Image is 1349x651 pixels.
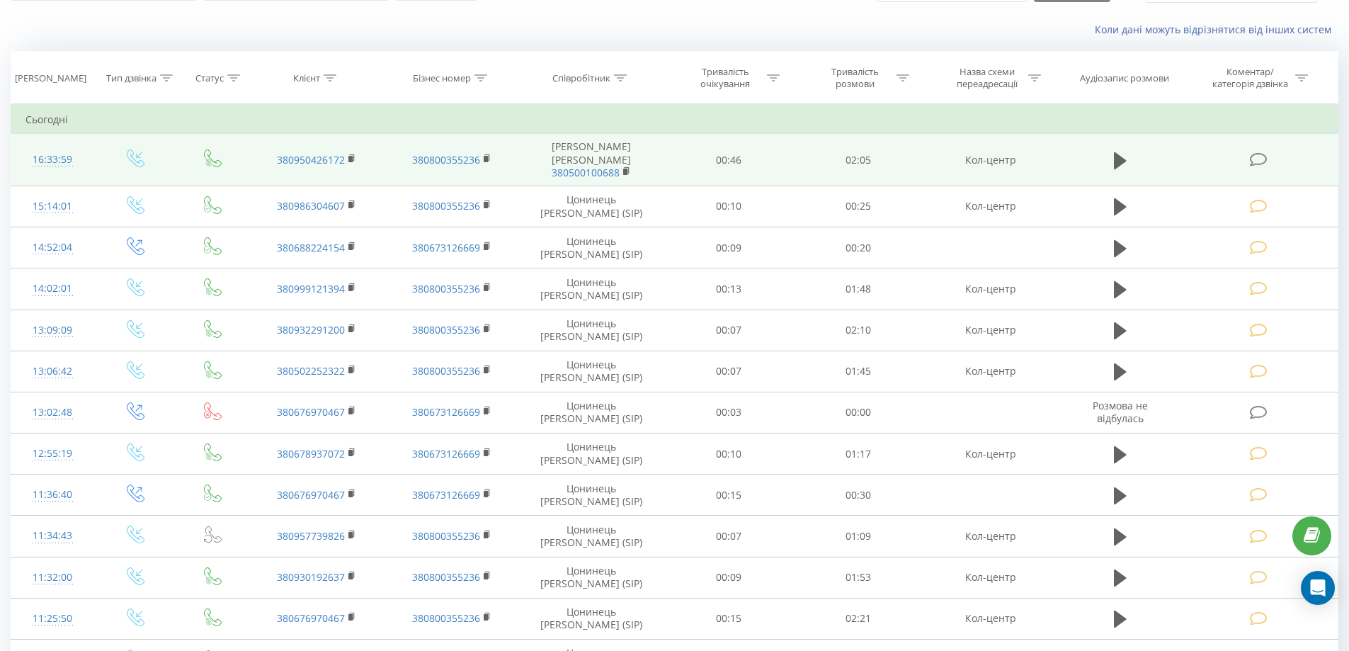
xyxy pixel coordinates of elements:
[412,570,480,584] a: 380800355236
[277,241,345,254] a: 380688224154
[794,351,923,392] td: 01:45
[412,405,480,419] a: 380673126669
[25,234,80,261] div: 14:52:04
[519,557,664,598] td: Цонинець [PERSON_NAME] (SIP)
[794,134,923,186] td: 02:05
[923,434,1057,475] td: Кол-центр
[519,351,664,392] td: Цонинець [PERSON_NAME] (SIP)
[1209,66,1292,90] div: Коментар/категорія дзвінка
[11,106,1338,134] td: Сьогодні
[412,488,480,502] a: 380673126669
[923,516,1057,557] td: Кол-центр
[794,186,923,227] td: 00:25
[519,598,664,639] td: Цонинець [PERSON_NAME] (SIP)
[794,598,923,639] td: 02:21
[519,268,664,310] td: Цонинець [PERSON_NAME] (SIP)
[25,605,80,633] div: 11:25:50
[277,488,345,502] a: 380676970467
[25,522,80,550] div: 11:34:43
[794,227,923,268] td: 00:20
[277,611,345,625] a: 380676970467
[519,186,664,227] td: Цонинець [PERSON_NAME] (SIP)
[25,481,80,509] div: 11:36:40
[519,516,664,557] td: Цонинець [PERSON_NAME] (SIP)
[1301,571,1335,605] div: Open Intercom Messenger
[664,186,794,227] td: 00:10
[412,529,480,543] a: 380800355236
[794,516,923,557] td: 01:09
[664,392,794,433] td: 00:03
[664,516,794,557] td: 00:07
[923,268,1057,310] td: Кол-центр
[293,72,320,84] div: Клієнт
[794,392,923,433] td: 00:00
[25,399,80,426] div: 13:02:48
[794,434,923,475] td: 01:17
[412,199,480,213] a: 380800355236
[15,72,86,84] div: [PERSON_NAME]
[923,186,1057,227] td: Кол-центр
[688,66,763,90] div: Тривалість очікування
[195,72,224,84] div: Статус
[412,282,480,295] a: 380800355236
[277,447,345,460] a: 380678937072
[25,317,80,344] div: 13:09:09
[277,153,345,166] a: 380950426172
[794,268,923,310] td: 01:48
[412,364,480,378] a: 380800355236
[923,134,1057,186] td: Кол-центр
[277,364,345,378] a: 380502252322
[519,310,664,351] td: Цонинець [PERSON_NAME] (SIP)
[923,557,1057,598] td: Кол-центр
[664,134,794,186] td: 00:46
[519,392,664,433] td: Цонинець [PERSON_NAME] (SIP)
[412,611,480,625] a: 380800355236
[413,72,471,84] div: Бізнес номер
[664,227,794,268] td: 00:09
[923,310,1057,351] td: Кол-центр
[25,440,80,468] div: 12:55:19
[25,358,80,385] div: 13:06:42
[25,564,80,591] div: 11:32:00
[277,570,345,584] a: 380930192637
[412,241,480,254] a: 380673126669
[664,598,794,639] td: 00:15
[1080,72,1169,84] div: Аудіозапис розмови
[817,66,893,90] div: Тривалість розмови
[519,475,664,516] td: Цонинець [PERSON_NAME] (SIP)
[949,66,1025,90] div: Назва схеми переадресації
[552,166,620,179] a: 380500100688
[277,323,345,336] a: 380932291200
[519,227,664,268] td: Цонинець [PERSON_NAME] (SIP)
[412,153,480,166] a: 380800355236
[277,282,345,295] a: 380999121394
[664,434,794,475] td: 00:10
[25,193,80,220] div: 15:14:01
[794,475,923,516] td: 00:30
[106,72,156,84] div: Тип дзвінка
[923,598,1057,639] td: Кол-центр
[412,447,480,460] a: 380673126669
[1095,23,1338,36] a: Коли дані можуть відрізнятися вiд інших систем
[794,557,923,598] td: 01:53
[1093,399,1148,425] span: Розмова не відбулась
[552,72,610,84] div: Співробітник
[519,134,664,186] td: [PERSON_NAME] [PERSON_NAME]
[923,351,1057,392] td: Кол-центр
[277,529,345,543] a: 380957739826
[412,323,480,336] a: 380800355236
[25,146,80,174] div: 16:33:59
[664,268,794,310] td: 00:13
[664,351,794,392] td: 00:07
[664,557,794,598] td: 00:09
[277,405,345,419] a: 380676970467
[277,199,345,213] a: 380986304607
[664,310,794,351] td: 00:07
[664,475,794,516] td: 00:15
[794,310,923,351] td: 02:10
[519,434,664,475] td: Цонинець [PERSON_NAME] (SIP)
[25,275,80,302] div: 14:02:01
